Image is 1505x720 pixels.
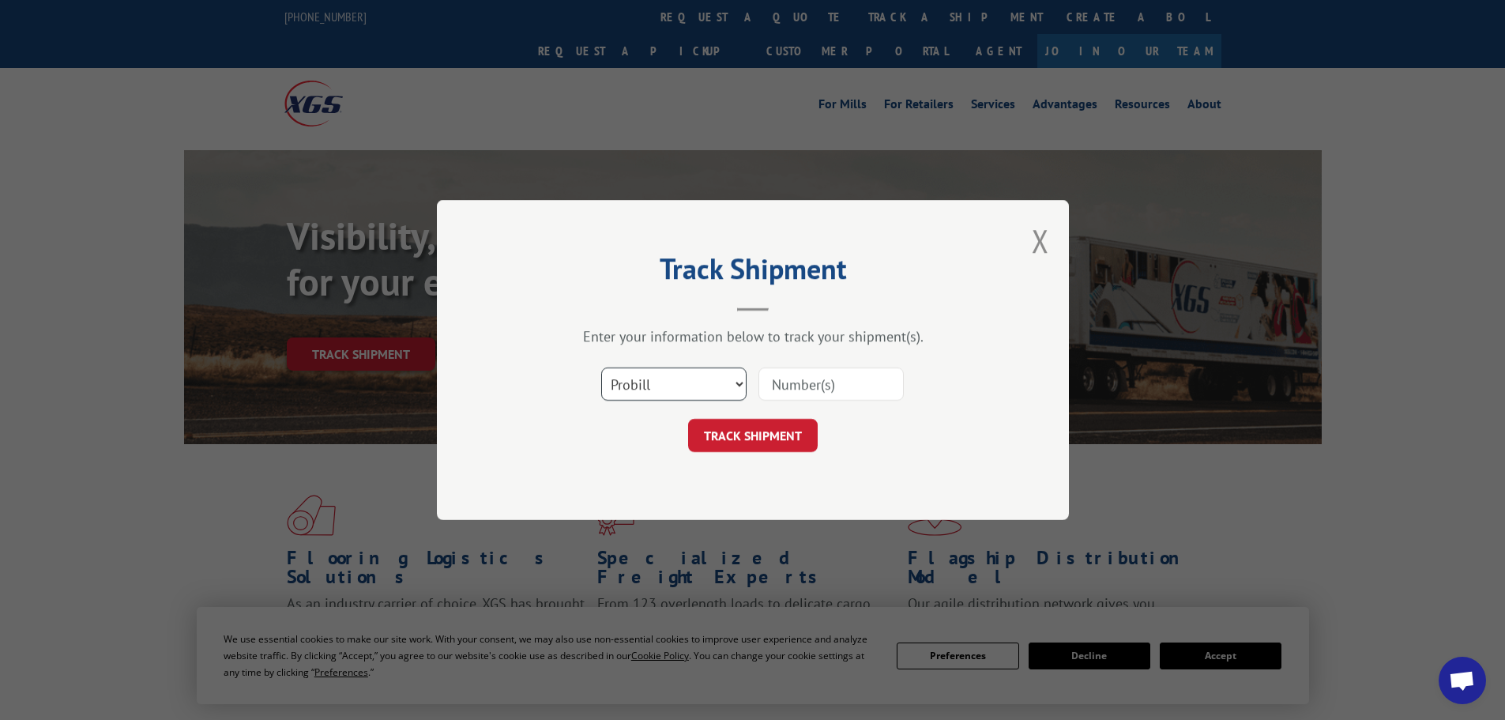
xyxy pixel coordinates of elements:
[758,368,904,401] input: Number(s)
[688,419,818,452] button: TRACK SHIPMENT
[516,258,990,288] h2: Track Shipment
[1439,657,1486,704] div: Open chat
[1032,220,1049,262] button: Close modal
[516,327,990,345] div: Enter your information below to track your shipment(s).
